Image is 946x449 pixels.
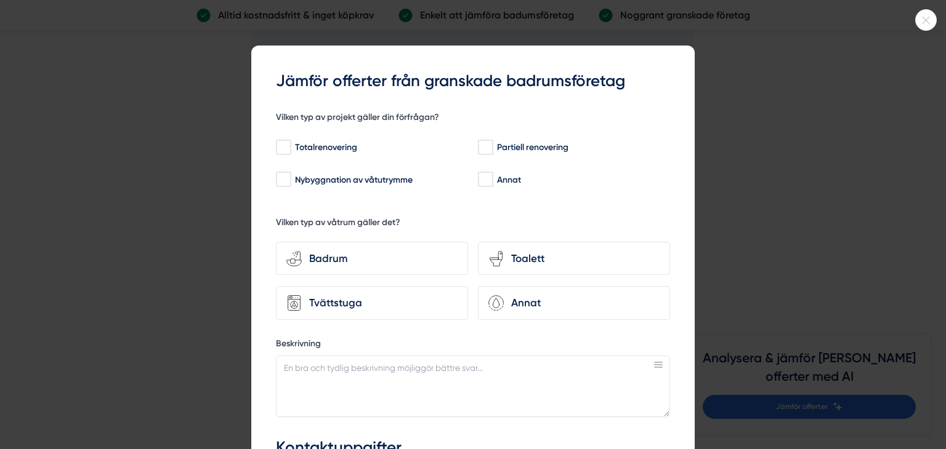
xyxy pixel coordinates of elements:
[276,141,290,154] input: Totalrenovering
[276,173,290,186] input: Nybyggnation av våtutrymme
[276,217,400,232] h5: Vilken typ av våtrum gäller det?
[276,111,439,127] h5: Vilken typ av projekt gäller din förfrågan?
[276,338,670,353] label: Beskrivning
[478,173,492,186] input: Annat
[478,141,492,154] input: Partiell renovering
[276,70,670,92] h3: Jämför offerter från granskade badrumsföretag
